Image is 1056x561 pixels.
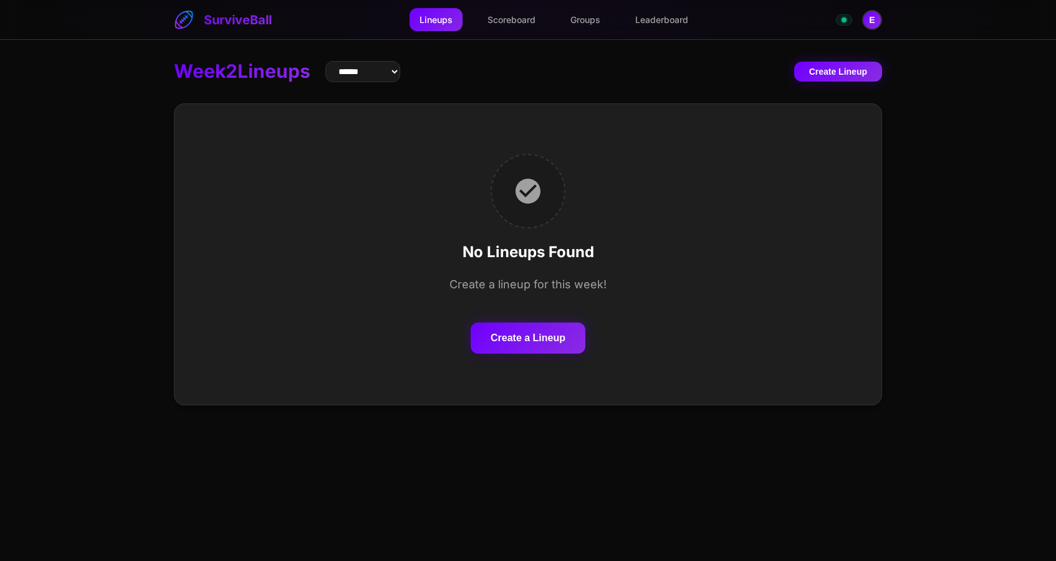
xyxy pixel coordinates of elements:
[478,8,545,31] a: Scoreboard
[862,10,882,30] button: Open profile menu
[625,8,698,31] a: Leaderboard
[794,62,882,82] button: Create Lineup
[463,243,594,262] h3: No Lineups Found
[174,10,272,30] a: SurviveBall
[449,276,607,294] p: Create a lineup for this week!
[560,8,610,31] a: Groups
[410,8,463,31] a: Lineups
[471,323,585,354] button: Create a Lineup
[174,10,194,30] img: SurviveBall
[174,60,310,83] h1: Week 2 Lineups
